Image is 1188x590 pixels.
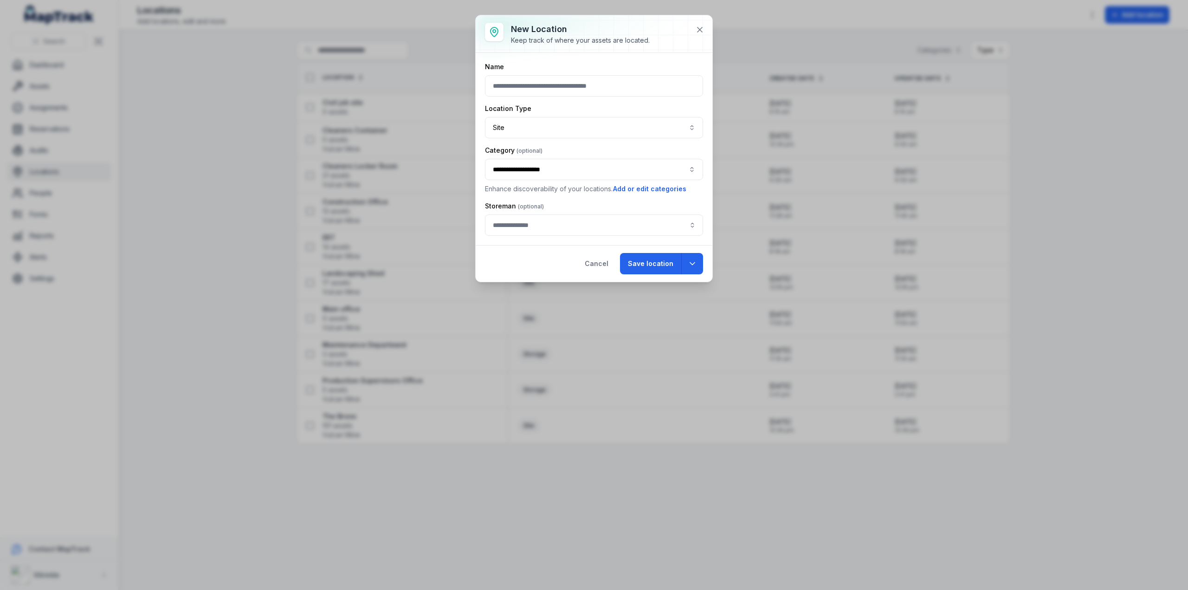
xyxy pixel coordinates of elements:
label: Category [485,146,542,155]
button: Save location [620,253,681,274]
input: location-add:cf[84144235-a180-4c39-8314-7ec9bb4b7cac]-label [485,214,703,236]
label: Name [485,62,504,71]
p: Enhance discoverability of your locations. [485,184,703,194]
label: Location Type [485,104,531,113]
label: Storeman [485,201,544,211]
h3: New location [511,23,650,36]
div: Keep track of where your assets are located. [511,36,650,45]
button: Site [485,117,703,138]
button: Cancel [577,253,616,274]
button: Add or edit categories [613,184,687,194]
